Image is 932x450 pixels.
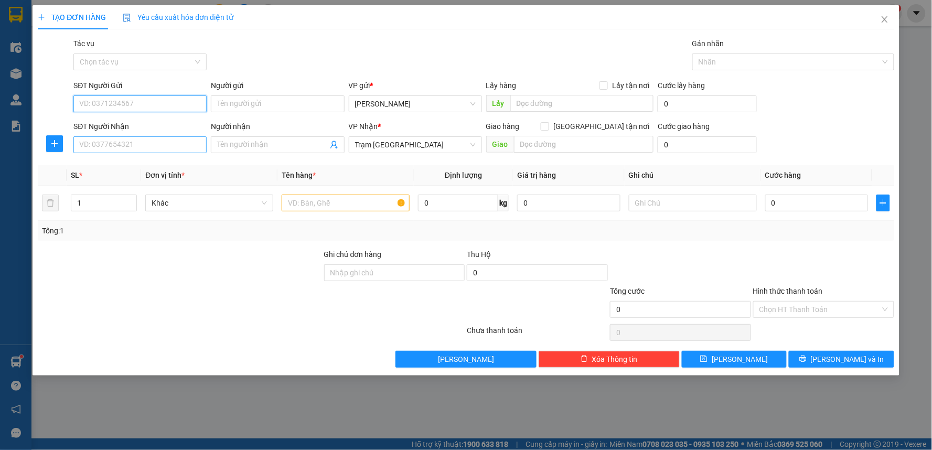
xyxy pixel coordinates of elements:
[658,122,710,131] label: Cước giao hàng
[592,353,638,365] span: Xóa Thông tin
[355,96,476,112] span: Phan Thiết
[38,13,106,22] span: TẠO ĐƠN HÀNG
[881,15,889,24] span: close
[581,355,588,363] span: delete
[324,250,382,259] label: Ghi chú đơn hàng
[73,80,207,91] div: SĐT Người Gửi
[517,171,556,179] span: Giá trị hàng
[330,141,338,149] span: user-add
[123,14,131,22] img: icon
[47,140,62,148] span: plus
[517,195,620,211] input: 0
[395,351,537,368] button: [PERSON_NAME]
[498,195,509,211] span: kg
[71,171,79,179] span: SL
[539,351,680,368] button: deleteXóa Thông tin
[324,264,465,281] input: Ghi chú đơn hàng
[73,121,207,132] div: SĐT Người Nhận
[658,81,705,90] label: Cước lấy hàng
[46,135,63,152] button: plus
[282,195,410,211] input: VD: Bàn, Ghế
[211,80,344,91] div: Người gửi
[658,136,757,153] input: Cước giao hàng
[355,137,476,153] span: Trạm Sài Gòn
[467,250,491,259] span: Thu Hộ
[712,353,768,365] span: [PERSON_NAME]
[765,171,801,179] span: Cước hàng
[42,195,59,211] button: delete
[692,39,724,48] label: Gán nhãn
[42,225,360,237] div: Tổng: 1
[610,287,645,295] span: Tổng cước
[876,195,890,211] button: plus
[510,95,654,112] input: Dọc đường
[466,325,609,343] div: Chưa thanh toán
[38,14,45,21] span: plus
[486,81,517,90] span: Lấy hàng
[145,171,185,179] span: Đơn vị tính
[123,13,233,22] span: Yêu cầu xuất hóa đơn điện tử
[211,121,344,132] div: Người nhận
[349,80,482,91] div: VP gửi
[870,5,899,35] button: Close
[349,122,378,131] span: VP Nhận
[152,195,267,211] span: Khác
[514,136,654,153] input: Dọc đường
[658,95,757,112] input: Cước lấy hàng
[629,195,757,211] input: Ghi Chú
[799,355,807,363] span: printer
[608,80,654,91] span: Lấy tận nơi
[682,351,787,368] button: save[PERSON_NAME]
[549,121,654,132] span: [GEOGRAPHIC_DATA] tận nơi
[486,95,510,112] span: Lấy
[486,136,514,153] span: Giao
[625,165,761,186] th: Ghi chú
[789,351,894,368] button: printer[PERSON_NAME] và In
[73,39,94,48] label: Tác vụ
[438,353,494,365] span: [PERSON_NAME]
[811,353,884,365] span: [PERSON_NAME] và In
[486,122,520,131] span: Giao hàng
[700,355,708,363] span: save
[877,199,889,207] span: plus
[445,171,482,179] span: Định lượng
[282,171,316,179] span: Tên hàng
[753,287,823,295] label: Hình thức thanh toán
